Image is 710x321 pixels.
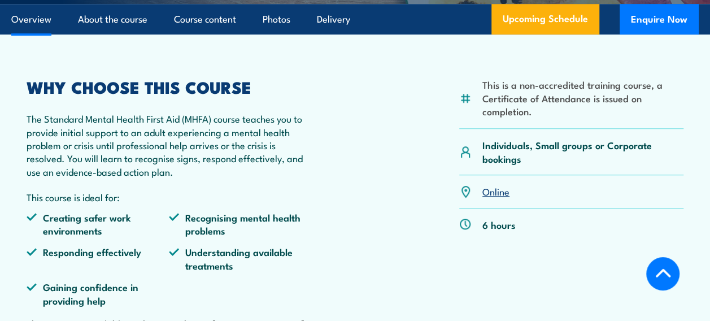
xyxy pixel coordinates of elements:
[482,78,683,118] li: This is a non-accredited training course, a Certificate of Attendance is issued on completion.
[169,211,311,237] li: Recognising mental health problems
[482,218,516,231] p: 6 hours
[27,280,169,307] li: Gaining confidence in providing help
[482,138,683,165] p: Individuals, Small groups or Corporate bookings
[27,79,311,94] h2: WHY CHOOSE THIS COURSE
[27,190,311,203] p: This course is ideal for:
[169,245,311,272] li: Understanding available treatments
[78,5,147,34] a: About the course
[174,5,236,34] a: Course content
[263,5,290,34] a: Photos
[491,4,599,34] a: Upcoming Schedule
[27,112,311,178] p: The Standard Mental Health First Aid (MHFA) course teaches you to provide initial support to an a...
[482,184,509,198] a: Online
[620,4,699,34] button: Enquire Now
[317,5,350,34] a: Delivery
[27,211,169,237] li: Creating safer work environments
[27,245,169,272] li: Responding effectively
[11,5,51,34] a: Overview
